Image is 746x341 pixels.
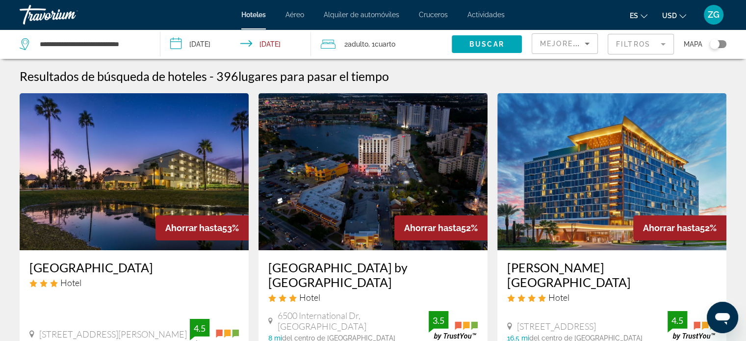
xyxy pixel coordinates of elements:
[702,40,726,49] button: Toggle map
[404,223,461,233] span: Ahorrar hasta
[630,12,638,20] span: es
[155,215,249,240] div: 53%
[452,35,522,53] button: Buscar
[467,11,505,19] a: Actividades
[708,10,720,20] span: ZG
[216,69,389,83] h2: 396
[540,38,590,50] mat-select: Sort by
[348,40,368,48] span: Adulto
[29,260,239,275] a: [GEOGRAPHIC_DATA]
[517,321,596,332] span: [STREET_ADDRESS]
[429,315,448,326] div: 3.5
[29,277,239,288] div: 3 star Hotel
[278,310,429,332] span: 6500 International Dr, [GEOGRAPHIC_DATA]
[662,8,686,23] button: Change currency
[701,4,726,25] button: User Menu
[238,69,389,83] span: lugares para pasar el tiempo
[268,260,478,289] a: [GEOGRAPHIC_DATA] by [GEOGRAPHIC_DATA]
[643,223,700,233] span: Ahorrar hasta
[497,93,726,250] img: Hotel image
[419,11,448,19] a: Cruceros
[160,29,311,59] button: Check-in date: Sep 20, 2025 Check-out date: Sep 21, 2025
[311,29,452,59] button: Travelers: 2 adults, 0 children
[540,40,638,48] span: Mejores descuentos
[39,329,187,340] span: [STREET_ADDRESS][PERSON_NAME]
[668,311,717,340] img: trustyou-badge.svg
[684,37,702,51] span: Mapa
[469,40,504,48] span: Buscar
[344,37,368,51] span: 2
[429,311,478,340] img: trustyou-badge.svg
[507,260,717,289] a: [PERSON_NAME][GEOGRAPHIC_DATA]
[375,40,395,48] span: Cuarto
[324,11,399,19] a: Alquiler de automóviles
[190,322,209,334] div: 4.5
[209,69,214,83] span: -
[258,93,488,250] img: Hotel image
[165,223,222,233] span: Ahorrar hasta
[20,2,118,27] a: Travorium
[608,33,674,55] button: Filter
[268,292,478,303] div: 3 star Hotel
[707,302,738,333] iframe: Button to launch messaging window
[285,11,304,19] a: Aéreo
[368,37,395,51] span: , 1
[668,315,687,326] div: 4.5
[20,93,249,250] img: Hotel image
[662,12,677,20] span: USD
[394,215,488,240] div: 52%
[507,292,717,303] div: 4 star Hotel
[299,292,320,303] span: Hotel
[633,215,726,240] div: 52%
[548,292,569,303] span: Hotel
[630,8,647,23] button: Change language
[241,11,266,19] a: Hoteles
[60,277,81,288] span: Hotel
[20,69,207,83] h1: Resultados de búsqueda de hoteles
